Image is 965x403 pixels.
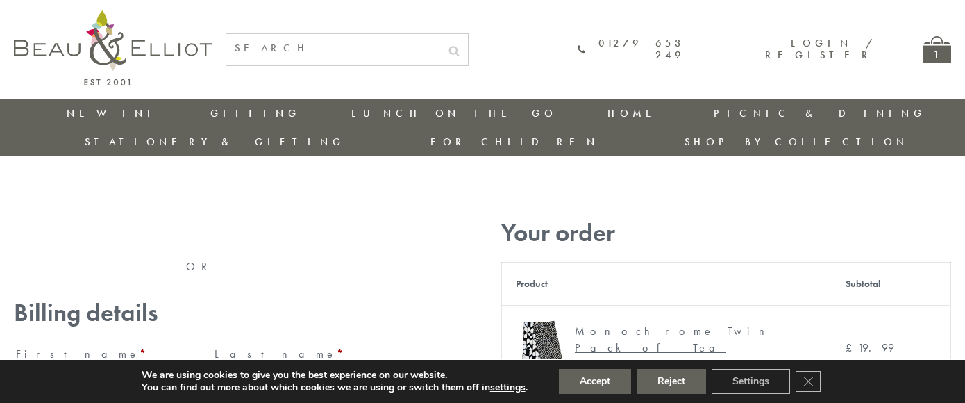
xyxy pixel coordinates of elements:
a: Picnic & Dining [714,106,926,120]
a: Login / Register [765,36,874,62]
h3: Billing details [14,299,389,327]
bdi: 19.99 [846,340,894,355]
strong: × 1 [646,357,661,372]
img: logo [14,10,212,85]
label: Last name [215,343,387,365]
input: SEARCH [226,34,440,63]
th: Product [502,262,832,305]
a: For Children [430,135,599,149]
label: First name [16,343,188,365]
p: We are using cookies to give you the best experience on our website. [142,369,528,381]
img: Monochrome Tea Towels [516,320,568,372]
button: Reject [637,369,706,394]
a: 01279 653 249 [578,38,685,62]
a: New in! [67,106,160,120]
h3: Your order [501,219,951,247]
iframe: Secure express checkout frame [11,213,392,247]
a: Shop by collection [685,135,909,149]
button: Close GDPR Cookie Banner [796,371,821,392]
button: Settings [712,369,790,394]
a: Lunch On The Go [351,106,557,120]
a: Stationery & Gifting [85,135,345,149]
button: settings [490,381,526,394]
p: You can find out more about which cookies we are using or switch them off in . [142,381,528,394]
span: £ [846,340,858,355]
a: Home [607,106,663,120]
button: Accept [559,369,631,394]
a: 1 [923,36,951,63]
div: Monochrome Twin Pack of Tea Towels [575,323,807,373]
a: Gifting [210,106,301,120]
p: — OR — [14,261,389,273]
th: Subtotal [832,262,951,305]
a: Monochrome Tea Towels Monochrome Twin Pack of Tea Towels× 1 [516,320,818,377]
